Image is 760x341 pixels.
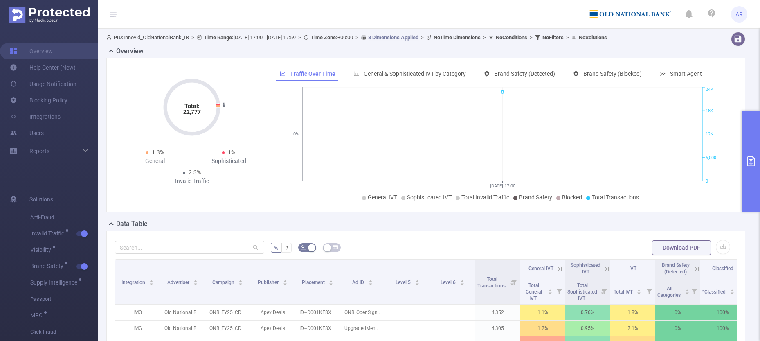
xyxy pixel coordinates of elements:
span: Brand Safety [30,263,66,269]
i: icon: bg-colors [301,245,306,250]
div: Sort [149,279,154,284]
b: Time Range: [204,34,234,41]
p: Old National Bank [4616] [160,321,205,336]
div: Sort [730,288,735,293]
span: Sophisticated IVT [571,262,600,275]
tspan: 22,777 [183,108,201,115]
p: 4,352 [475,305,520,320]
span: Total General IVT [526,282,542,301]
button: Download PDF [652,240,711,255]
span: Supply Intelligence [30,280,80,285]
span: All Categories [657,286,682,298]
i: icon: caret-down [368,282,373,285]
tspan: Total: [184,103,200,109]
i: icon: caret-down [193,282,198,285]
span: > [353,34,361,41]
span: 1% [228,149,235,156]
span: *Classified [702,289,727,295]
i: icon: caret-down [283,282,287,285]
span: Advertiser [167,280,191,285]
tspan: 12K [706,132,713,137]
p: 0% [655,305,700,320]
a: Overview [10,43,53,59]
div: Sort [283,279,288,284]
span: General IVT [368,194,397,201]
i: icon: caret-down [685,291,689,294]
b: No Time Dimensions [434,34,481,41]
i: Filter menu [643,278,655,304]
i: icon: caret-up [283,279,287,281]
span: Brand Safety [519,194,552,201]
span: General & Sophisticated IVT by Category [364,70,466,77]
span: AR [735,6,743,23]
p: 0.76% [565,305,610,320]
span: Invalid Traffic [30,230,67,236]
b: No Filters [542,34,564,41]
i: icon: caret-up [368,279,373,281]
i: icon: line-chart [280,71,286,77]
div: Sort [368,279,373,284]
a: Reports [29,143,49,159]
span: Traffic Over Time [290,70,335,77]
p: Old National Bank [4616] [160,305,205,320]
p: ONB_FY25_CD_OLV_ALLMarkets [215843] [205,305,250,320]
span: 1.3% [152,149,164,156]
p: 0% [655,321,700,336]
i: icon: caret-down [548,291,553,294]
p: 100% [700,305,745,320]
h2: Data Table [116,219,148,229]
i: icon: caret-down [460,282,464,285]
div: General [118,157,192,165]
span: Click Fraud [30,324,98,340]
span: Brand Safety (Detected) [494,70,555,77]
span: Classified [712,266,733,271]
i: icon: caret-up [637,288,641,291]
a: Users [10,125,44,141]
tspan: [DATE] 17:00 [490,183,515,189]
span: Level 5 [396,280,412,285]
span: Anti-Fraud [30,209,98,226]
div: Sophisticated [192,157,265,165]
p: IMG [115,305,160,320]
i: icon: caret-up [548,288,553,291]
b: No Conditions [496,34,527,41]
i: Filter menu [598,278,610,304]
b: Time Zone: [311,34,337,41]
span: Total Invalid Traffic [461,194,509,201]
div: Sort [415,279,420,284]
h2: Overview [116,46,144,56]
div: Sort [548,288,553,293]
img: Protected Media [9,7,90,23]
span: General IVT [528,266,553,271]
i: icon: caret-down [637,291,641,294]
i: Filter menu [733,278,745,304]
span: Blocked [562,194,582,201]
i: icon: caret-up [149,279,154,281]
a: Usage Notification [10,76,76,92]
i: icon: caret-up [193,279,198,281]
span: Placement [302,280,326,285]
i: Filter menu [553,278,565,304]
i: icon: caret-down [415,282,419,285]
p: 4,305 [475,321,520,336]
span: > [296,34,304,41]
i: icon: caret-up [730,288,734,291]
span: Brand Safety (Blocked) [583,70,642,77]
p: UpgradedMenu15_060925_HULU [1527445] [340,321,385,336]
span: > [481,34,488,41]
span: Total Transactions [477,276,507,289]
div: Sort [460,279,465,284]
span: > [564,34,571,41]
div: Sort [328,279,333,284]
span: Total Sophisticated IVT [567,282,597,301]
span: Reports [29,148,49,154]
a: Blocking Policy [10,92,67,108]
tspan: 0 [706,178,708,184]
div: Sort [193,279,198,284]
span: Ad ID [352,280,365,285]
span: Total Transactions [592,194,639,201]
p: ONB_FY25_CD_OLV_ALLMarkets [215843] [205,321,250,336]
span: Smart Agent [670,70,702,77]
span: Brand Safety (Detected) [662,262,690,275]
span: % [274,244,278,251]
